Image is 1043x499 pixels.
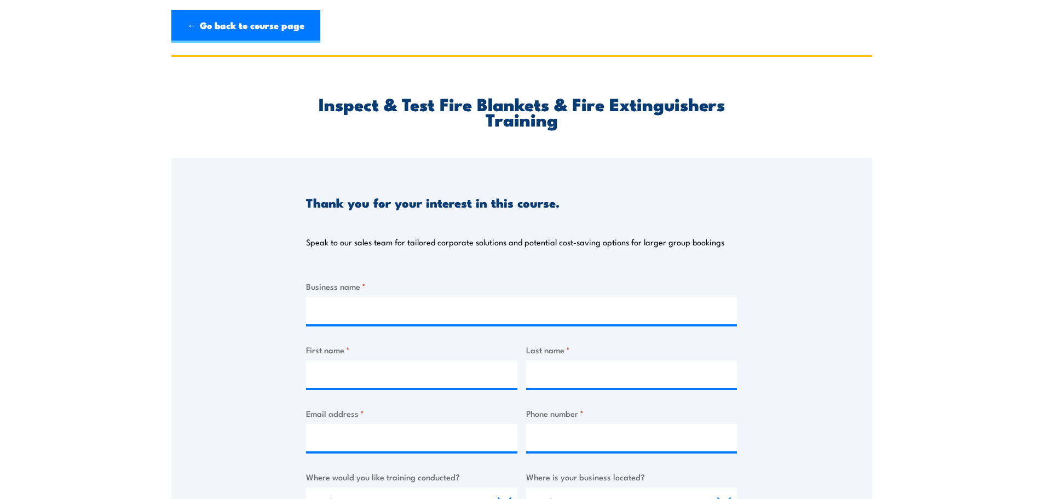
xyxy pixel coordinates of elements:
label: Where would you like training conducted? [306,471,517,483]
label: Phone number [526,407,737,420]
label: Email address [306,407,517,420]
h2: Inspect & Test Fire Blankets & Fire Extinguishers Training [306,96,737,127]
label: Where is your business located? [526,471,737,483]
a: ← Go back to course page [171,10,320,43]
label: First name [306,343,517,356]
label: Business name [306,280,737,292]
p: Speak to our sales team for tailored corporate solutions and potential cost-saving options for la... [306,237,724,248]
h3: Thank you for your interest in this course. [306,196,560,209]
label: Last name [526,343,737,356]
